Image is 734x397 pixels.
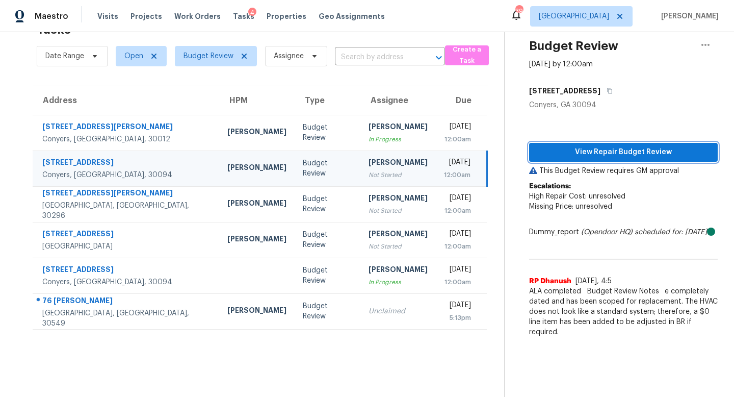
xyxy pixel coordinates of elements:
[444,206,471,216] div: 12:00am
[529,86,600,96] h5: [STREET_ADDRESS]
[369,157,428,170] div: [PERSON_NAME]
[529,286,718,337] span: ALA completed – The roof appears to be completely dated and has been scoped for replacement. The ...
[219,86,295,115] th: HPM
[444,229,471,241] div: [DATE]
[529,143,718,162] button: View Repair Budget Review
[369,229,428,241] div: [PERSON_NAME]
[432,51,446,65] button: Open
[130,11,162,21] span: Projects
[335,49,416,65] input: Search by address
[303,194,352,214] div: Budget Review
[450,44,484,67] span: Create a Task
[360,86,436,115] th: Assignee
[97,11,118,21] span: Visits
[42,134,211,144] div: Conyers, [GEOGRAPHIC_DATA], 30012
[635,229,707,236] i: scheduled for: [DATE]
[233,13,254,20] span: Tasks
[444,193,471,206] div: [DATE]
[515,6,522,16] div: 39
[369,121,428,134] div: [PERSON_NAME]
[537,146,710,159] span: View Repair Budget Review
[42,308,211,329] div: [GEOGRAPHIC_DATA], [GEOGRAPHIC_DATA], 30549
[267,11,306,21] span: Properties
[37,24,71,35] h2: Tasks
[444,300,471,313] div: [DATE]
[274,51,304,61] span: Assignee
[444,277,471,287] div: 12:00am
[539,11,609,21] span: [GEOGRAPHIC_DATA]
[529,59,593,69] div: [DATE] by 12:00am
[444,134,471,144] div: 12:00am
[303,158,352,179] div: Budget Review
[35,11,68,21] span: Maestro
[369,134,428,144] div: In Progress
[42,241,211,252] div: [GEOGRAPHIC_DATA]
[174,11,221,21] span: Work Orders
[303,301,352,321] div: Budget Review
[42,121,211,134] div: [STREET_ADDRESS][PERSON_NAME]
[42,277,211,287] div: Conyers, [GEOGRAPHIC_DATA], 30094
[444,264,471,277] div: [DATE]
[369,206,428,216] div: Not Started
[444,170,470,180] div: 12:00am
[248,8,256,18] div: 4
[227,127,286,139] div: [PERSON_NAME]
[444,121,471,134] div: [DATE]
[42,295,211,308] div: 76 [PERSON_NAME]
[657,11,719,21] span: [PERSON_NAME]
[124,51,143,61] span: Open
[581,286,665,296] span: Budget Review Notes
[529,183,571,190] b: Escalations:
[227,162,286,175] div: [PERSON_NAME]
[575,278,612,285] span: [DATE], 4:5
[369,264,428,277] div: [PERSON_NAME]
[529,166,718,176] p: This Budget Review requires GM approval
[444,241,471,252] div: 12:00am
[42,170,211,180] div: Conyers, [GEOGRAPHIC_DATA], 30094
[227,198,286,211] div: [PERSON_NAME]
[444,313,471,323] div: 5:13pm
[303,122,352,143] div: Budget Review
[303,265,352,286] div: Budget Review
[581,229,633,236] i: (Opendoor HQ)
[529,276,571,286] span: RP Dhanush
[600,82,614,100] button: Copy Address
[529,193,625,200] span: High Repair Cost: unresolved
[445,45,489,65] button: Create a Task
[42,157,211,170] div: [STREET_ADDRESS]
[436,86,487,115] th: Due
[303,230,352,250] div: Budget Review
[369,277,428,287] div: In Progress
[295,86,360,115] th: Type
[42,264,211,277] div: [STREET_ADDRESS]
[529,227,718,237] div: Dummy_report
[444,157,470,170] div: [DATE]
[227,234,286,246] div: [PERSON_NAME]
[42,188,211,201] div: [STREET_ADDRESS][PERSON_NAME]
[227,305,286,318] div: [PERSON_NAME]
[369,170,428,180] div: Not Started
[42,229,211,241] div: [STREET_ADDRESS]
[45,51,84,61] span: Date Range
[42,201,211,221] div: [GEOGRAPHIC_DATA], [GEOGRAPHIC_DATA], 30296
[369,306,428,316] div: Unclaimed
[319,11,385,21] span: Geo Assignments
[183,51,233,61] span: Budget Review
[33,86,219,115] th: Address
[369,193,428,206] div: [PERSON_NAME]
[529,100,718,110] div: Conyers, GA 30094
[369,241,428,252] div: Not Started
[529,41,618,51] h2: Budget Review
[529,203,612,210] span: Missing Price: unresolved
